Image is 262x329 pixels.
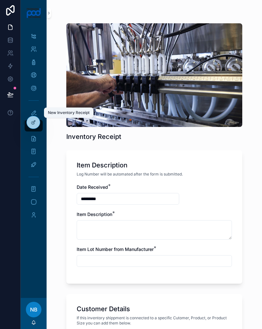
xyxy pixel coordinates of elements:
[77,172,183,177] span: Log Number will be automated after the form is submitted.
[77,315,232,326] span: If this inventory shippment is connected to a specific Cutomer, Product, or Product Size you can ...
[77,161,127,170] h1: Item Description
[77,211,112,217] span: Item Description
[21,26,47,229] div: scrollable content
[26,8,41,18] img: App logo
[48,110,90,115] div: New Inventory Receipt
[77,184,108,190] span: Date Received
[30,306,38,313] span: NB
[77,246,154,252] span: Item Lot Number from Manufacturer
[66,132,121,141] h1: Inventory Receipt
[77,304,130,313] h1: Customer Details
